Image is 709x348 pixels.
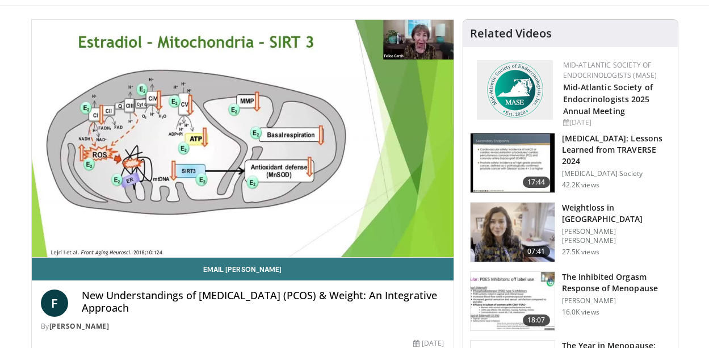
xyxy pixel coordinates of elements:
[563,60,657,80] a: Mid-Atlantic Society of Endocrinologists (MASE)
[523,315,550,326] span: 18:07
[470,202,671,262] a: 07:41 Weightloss in [GEOGRAPHIC_DATA] [PERSON_NAME] [PERSON_NAME] 27.5K views
[562,308,599,317] p: 16.0K views
[471,203,555,262] img: 9983fed1-7565-45be-8934-aef1103ce6e2.150x105_q85_crop-smart_upscale.jpg
[562,271,671,294] h3: The Inhibited Orgasm Response of Menopause
[471,133,555,192] img: 1317c62a-2f0d-4360-bee0-b1bff80fed3c.150x105_q85_crop-smart_upscale.jpg
[562,133,671,167] h3: [MEDICAL_DATA]: Lessons Learned from TRAVERSE 2024
[562,202,671,225] h3: Weightloss in [GEOGRAPHIC_DATA]
[41,290,68,317] a: F
[563,118,669,128] div: [DATE]
[477,60,553,120] img: f382488c-070d-4809-84b7-f09b370f5972.png.150x105_q85_autocrop_double_scale_upscale_version-0.2.png
[562,169,671,178] p: [MEDICAL_DATA] Society
[523,246,550,257] span: 07:41
[562,296,671,305] p: [PERSON_NAME]
[562,181,599,190] p: 42.2K views
[32,258,454,280] a: Email [PERSON_NAME]
[470,271,671,332] a: 18:07 The Inhibited Orgasm Response of Menopause [PERSON_NAME] 16.0K views
[471,272,555,331] img: 283c0f17-5e2d-42ba-a87c-168d447cdba4.150x105_q85_crop-smart_upscale.jpg
[523,177,550,188] span: 17:44
[470,27,552,40] h4: Related Videos
[82,290,444,314] h4: New Understandings of [MEDICAL_DATA] (PCOS) & Weight: An Integrative Approach
[41,321,444,332] div: By
[470,133,671,193] a: 17:44 [MEDICAL_DATA]: Lessons Learned from TRAVERSE 2024 [MEDICAL_DATA] Society 42.2K views
[562,227,671,245] p: [PERSON_NAME] [PERSON_NAME]
[562,248,599,257] p: 27.5K views
[49,321,110,331] a: [PERSON_NAME]
[32,20,454,258] video-js: Video Player
[563,82,653,116] a: Mid-Atlantic Society of Endocrinologists 2025 Annual Meeting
